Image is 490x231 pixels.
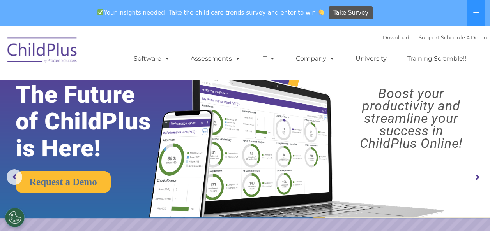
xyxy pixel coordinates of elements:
[441,34,487,40] a: Schedule A Demo
[338,87,484,149] rs-layer: Boost your productivity and streamline your success in ChildPlus Online!
[108,51,132,57] span: Last name
[288,51,343,66] a: Company
[333,6,368,20] span: Take Survey
[4,32,81,71] img: ChildPlus by Procare Solutions
[108,83,142,89] span: Phone number
[419,34,439,40] a: Support
[16,171,111,192] a: Request a Demo
[329,6,373,20] a: Take Survey
[253,51,283,66] a: IT
[94,5,328,20] span: Your insights needed! Take the child care trends survey and enter to win!
[400,51,474,66] a: Training Scramble!!
[5,208,25,227] button: Cookies Settings
[318,9,324,15] img: 👏
[383,34,409,40] a: Download
[97,9,103,15] img: ✅
[126,51,178,66] a: Software
[16,81,172,162] rs-layer: The Future of ChildPlus is Here!
[183,51,248,66] a: Assessments
[348,51,394,66] a: University
[383,34,487,40] font: |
